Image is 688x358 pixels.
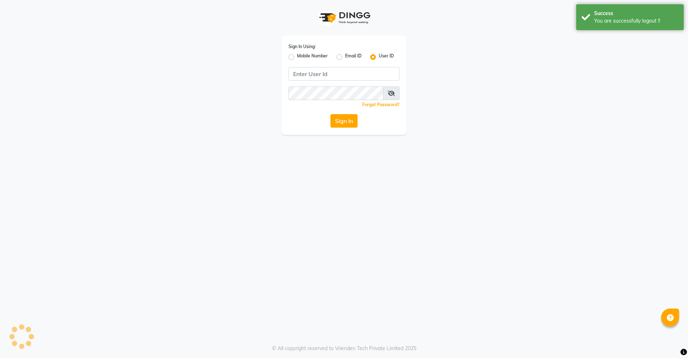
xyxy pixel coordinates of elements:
div: Success [594,10,678,17]
img: logo1.svg [315,7,373,28]
label: Mobile Number [297,53,328,61]
input: Username [288,86,383,100]
input: Username [288,67,400,81]
label: User ID [379,53,394,61]
div: You are successfully logout !! [594,17,678,25]
button: Sign In [330,114,358,128]
label: Sign In Using: [288,43,316,50]
a: Forgot Password? [362,102,400,107]
label: Email ID [345,53,362,61]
